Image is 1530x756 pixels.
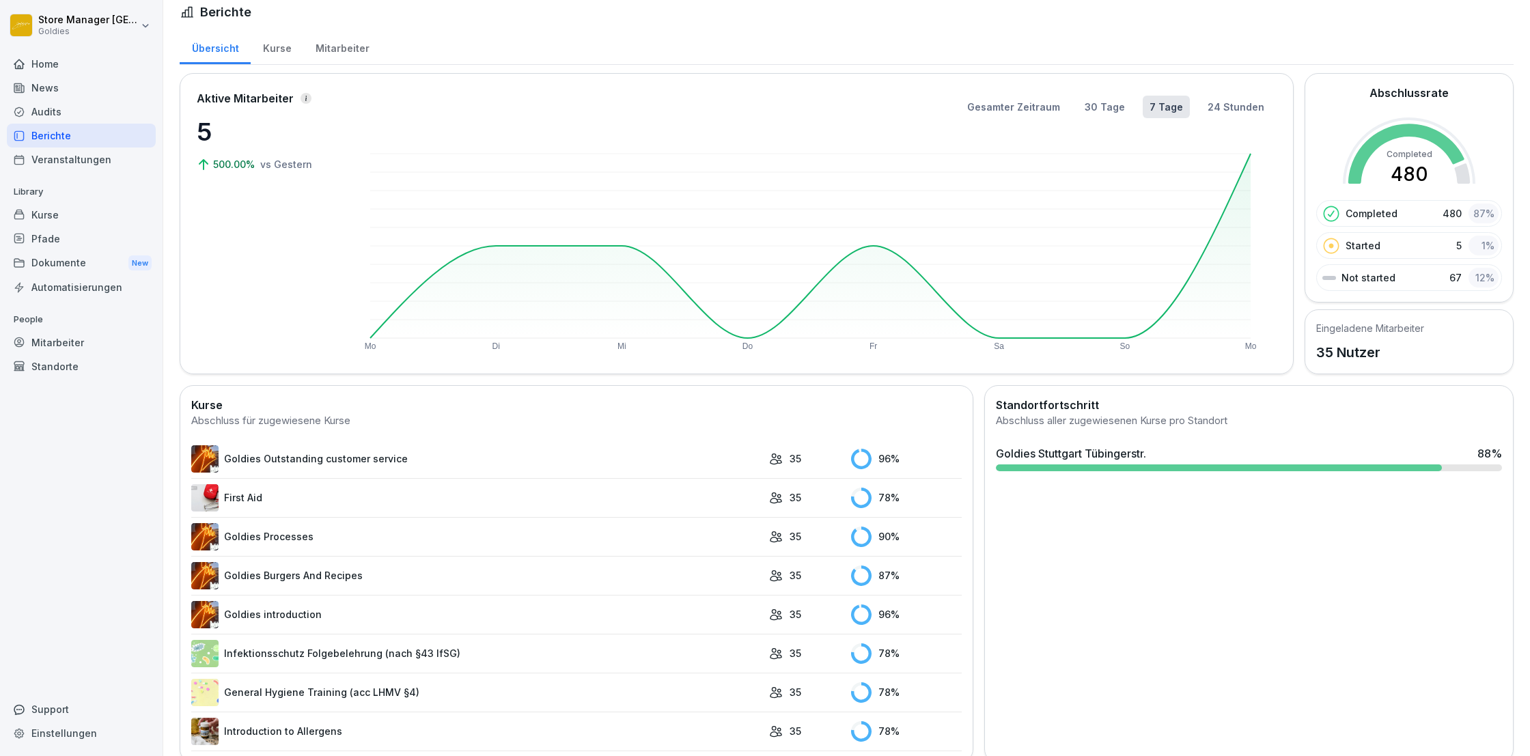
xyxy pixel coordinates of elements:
[191,445,762,473] a: Goldies Outstanding customer service
[7,354,156,378] a: Standorte
[996,413,1502,429] div: Abschluss aller zugewiesenen Kurse pro Standort
[851,565,962,586] div: 87 %
[1443,206,1462,221] p: 480
[1456,238,1462,253] p: 5
[303,29,381,64] a: Mitarbeiter
[7,309,156,331] p: People
[191,601,762,628] a: Goldies introduction
[191,523,762,550] a: Goldies Processes
[7,76,156,100] a: News
[365,341,376,351] text: Mo
[996,445,1146,462] div: Goldies Stuttgart Tübingerstr.
[197,90,294,107] p: Aktive Mitarbeiter
[7,52,156,76] a: Home
[191,679,219,706] img: rd8noi9myd5hshrmayjayi2t.png
[38,14,138,26] p: Store Manager [GEOGRAPHIC_DATA]
[191,445,219,473] img: p739flnsdh8gpse8zjqpm4at.png
[7,721,156,745] a: Einstellungen
[191,601,219,628] img: xhwwoh3j1t8jhueqc8254ve9.png
[191,679,762,706] a: General Hygiene Training (acc LHMV §4)
[7,124,156,148] a: Berichte
[851,682,962,703] div: 78 %
[790,451,801,466] p: 35
[870,341,877,351] text: Fr
[996,397,1502,413] h2: Standortfortschritt
[1143,96,1190,118] button: 7 Tage
[7,251,156,276] a: DokumenteNew
[1469,236,1499,255] div: 1 %
[7,275,156,299] a: Automatisierungen
[1120,341,1130,351] text: So
[7,181,156,203] p: Library
[1449,270,1462,285] p: 67
[790,568,801,583] p: 35
[7,203,156,227] a: Kurse
[251,29,303,64] a: Kurse
[1346,238,1380,253] p: Started
[1316,342,1424,363] p: 35 Nutzer
[191,523,219,550] img: dstmp2epwm636xymg8o1eqib.png
[197,113,333,150] p: 5
[851,527,962,547] div: 90 %
[851,488,962,508] div: 78 %
[1469,268,1499,288] div: 12 %
[851,643,962,664] div: 78 %
[191,718,219,745] img: dxikevl05c274fqjcx4fmktu.png
[790,490,801,505] p: 35
[1477,445,1502,462] div: 88 %
[38,27,138,36] p: Goldies
[7,148,156,171] a: Veranstaltungen
[790,529,801,544] p: 35
[260,157,312,171] p: vs Gestern
[990,440,1507,477] a: Goldies Stuttgart Tübingerstr.88%
[1469,204,1499,223] div: 87 %
[191,640,219,667] img: tgff07aey9ahi6f4hltuk21p.png
[1245,341,1257,351] text: Mo
[1369,85,1449,101] h2: Abschlussrate
[790,724,801,738] p: 35
[851,449,962,469] div: 96 %
[617,341,626,351] text: Mi
[191,484,219,512] img: ovcsqbf2ewum2utvc3o527vw.png
[1316,321,1424,335] h5: Eingeladene Mitarbeiter
[7,697,156,721] div: Support
[180,29,251,64] a: Übersicht
[191,397,962,413] h2: Kurse
[960,96,1067,118] button: Gesamter Zeitraum
[191,718,762,745] a: Introduction to Allergens
[790,646,801,660] p: 35
[851,721,962,742] div: 78 %
[191,484,762,512] a: First Aid
[1078,96,1132,118] button: 30 Tage
[1346,206,1397,221] p: Completed
[200,3,251,21] h1: Berichte
[492,341,499,351] text: Di
[790,607,801,621] p: 35
[191,562,219,589] img: q57webtpjdb10dpomrq0869v.png
[1341,270,1395,285] p: Not started
[7,100,156,124] div: Audits
[1201,96,1271,118] button: 24 Stunden
[213,157,258,171] p: 500.00%
[128,255,152,271] div: New
[7,227,156,251] a: Pfade
[851,604,962,625] div: 96 %
[191,413,962,429] div: Abschluss für zugewiesene Kurse
[742,341,753,351] text: Do
[191,562,762,589] a: Goldies Burgers And Recipes
[7,331,156,354] a: Mitarbeiter
[994,341,1004,351] text: Sa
